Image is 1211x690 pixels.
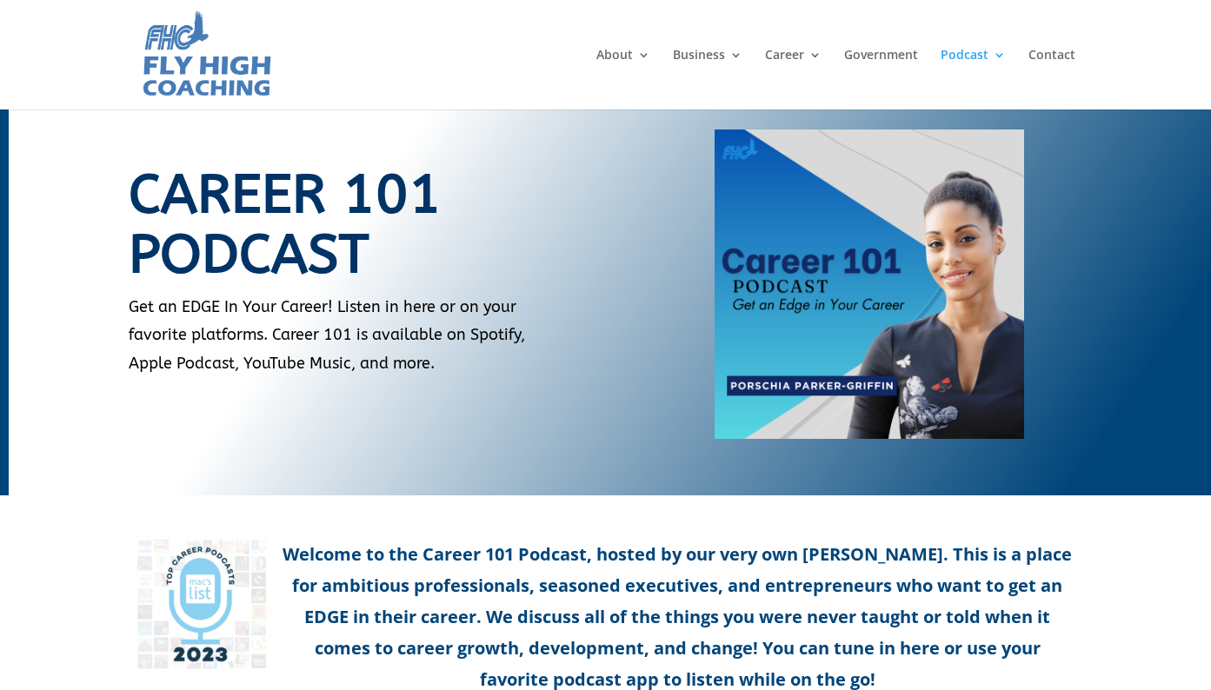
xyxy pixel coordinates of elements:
a: About [596,49,650,109]
a: Business [673,49,742,109]
a: Podcast [941,49,1006,109]
p: Get an EDGE In Your Career! Listen in here or on your favorite platforms. Career 101 is available... [129,293,571,377]
a: Government [844,49,918,109]
span: Career 101 Podcast [129,162,442,286]
a: Career [765,49,822,109]
img: Fly High Coaching [140,9,273,101]
img: Career 101 Podcast [715,129,1024,439]
a: Contact [1028,49,1075,109]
